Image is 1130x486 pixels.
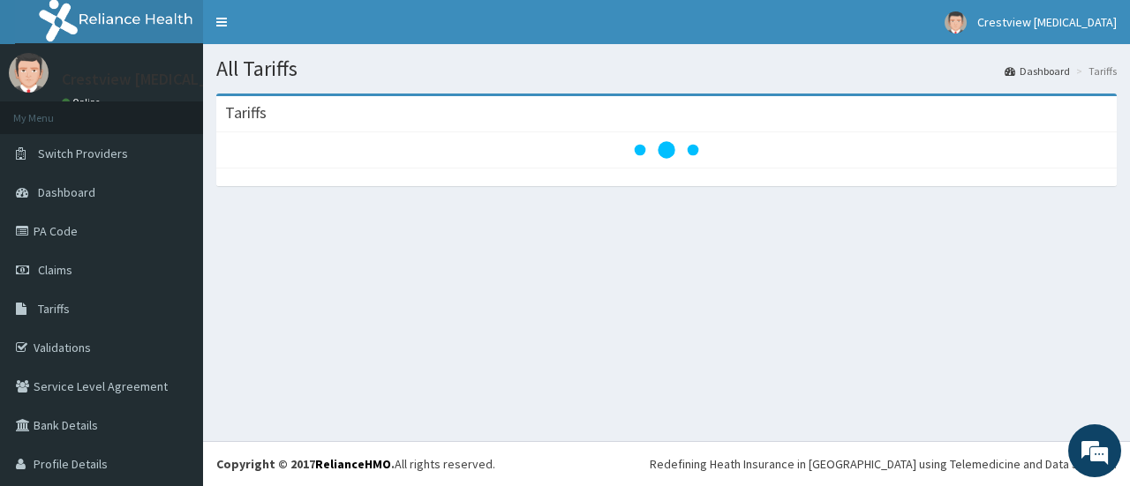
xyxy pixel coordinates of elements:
span: Dashboard [38,184,95,200]
img: User Image [945,11,967,34]
p: Crestview [MEDICAL_DATA] [62,71,250,87]
a: Dashboard [1005,64,1070,79]
div: Redefining Heath Insurance in [GEOGRAPHIC_DATA] using Telemedicine and Data Science! [650,455,1117,473]
a: RelianceHMO [315,456,391,472]
a: Online [62,96,104,108]
span: Switch Providers [38,146,128,161]
h1: All Tariffs [216,57,1117,80]
strong: Copyright © 2017 . [216,456,395,472]
footer: All rights reserved. [203,441,1130,486]
span: Tariffs [38,301,70,317]
img: User Image [9,53,49,93]
li: Tariffs [1072,64,1117,79]
svg: audio-loading [631,115,702,185]
span: Claims [38,262,72,278]
span: Crestview [MEDICAL_DATA] [977,14,1117,30]
h3: Tariffs [225,105,267,121]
